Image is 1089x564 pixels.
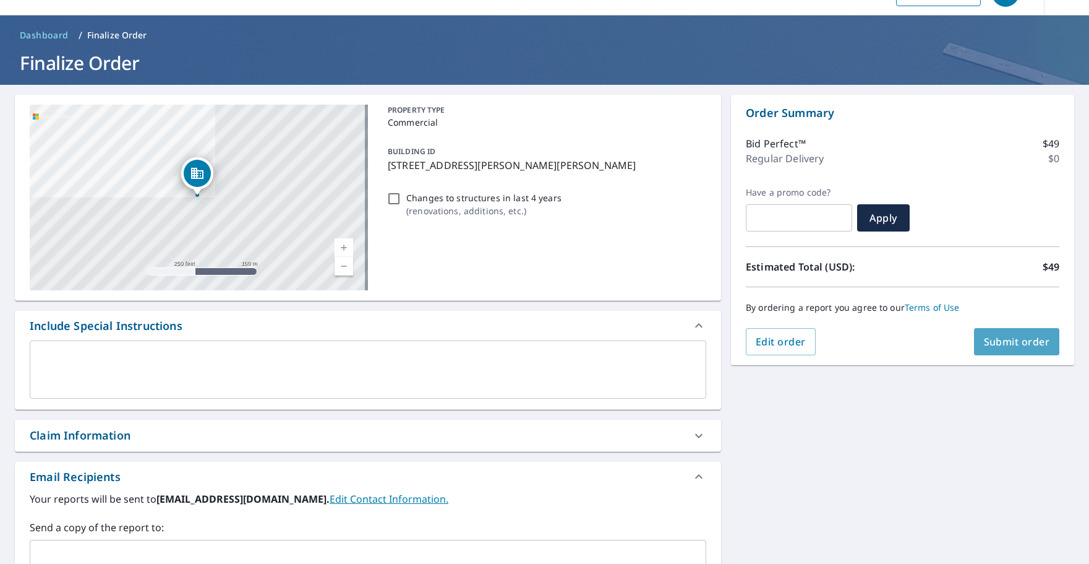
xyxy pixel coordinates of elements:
a: Current Level 17, Zoom Out [335,257,353,275]
p: $49 [1043,259,1059,274]
p: Estimated Total (USD): [746,259,903,274]
p: Changes to structures in last 4 years [406,191,562,204]
button: Submit order [974,328,1060,355]
a: EditContactInfo [330,492,448,506]
span: Submit order [984,335,1050,349]
p: PROPERTY TYPE [388,105,701,116]
button: Apply [857,204,910,232]
p: Finalize Order [87,29,147,41]
p: $0 [1048,151,1059,166]
div: Email Recipients [30,469,121,485]
li: / [79,28,82,43]
p: ( renovations, additions, etc. ) [406,204,562,217]
span: Edit order [756,335,806,349]
h1: Finalize Order [15,50,1074,76]
p: BUILDING ID [388,146,435,157]
div: Claim Information [15,420,721,451]
div: Include Special Instructions [15,311,721,341]
p: Order Summary [746,105,1059,121]
div: Claim Information [30,427,130,444]
div: Email Recipients [15,462,721,492]
b: [EMAIL_ADDRESS][DOMAIN_NAME]. [156,492,330,506]
label: Send a copy of the report to: [30,520,706,535]
nav: breadcrumb [15,25,1074,45]
a: Terms of Use [905,302,960,313]
span: Apply [867,211,900,225]
button: Edit order [746,328,816,355]
label: Your reports will be sent to [30,492,706,506]
div: Dropped pin, building 1, Commercial property, 2520 Hamilton Rd Lagrange, GA 30241 [181,157,213,196]
p: By ordering a report you agree to our [746,302,1059,313]
label: Have a promo code? [746,187,852,198]
p: Commercial [388,116,701,129]
p: Regular Delivery [746,151,824,166]
a: Dashboard [15,25,74,45]
p: [STREET_ADDRESS][PERSON_NAME][PERSON_NAME] [388,158,701,173]
div: Include Special Instructions [30,318,182,334]
a: Current Level 17, Zoom In [335,238,353,257]
span: Dashboard [20,29,69,41]
p: $49 [1043,136,1059,151]
p: Bid Perfect™ [746,136,806,151]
